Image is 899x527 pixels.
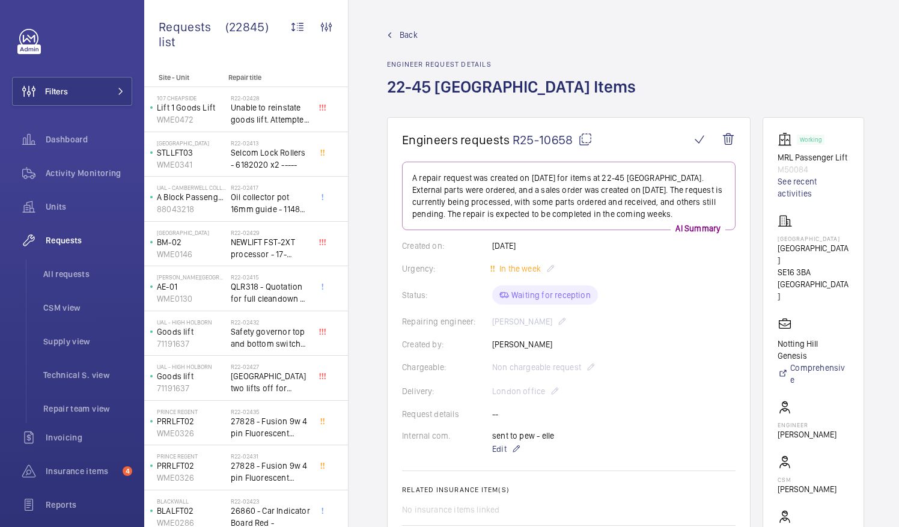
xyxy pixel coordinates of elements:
span: Reports [46,499,132,511]
p: WME0326 [157,472,226,484]
h2: R22-02417 [231,184,310,191]
p: Engineer [778,421,837,428]
p: WME0472 [157,114,226,126]
h2: R22-02429 [231,229,310,236]
p: BM-02 [157,236,226,248]
p: CSM [778,476,837,483]
p: STLLFT03 [157,147,226,159]
p: [PERSON_NAME] [778,483,837,495]
span: 27828 - Fusion 9w 4 pin Fluorescent Lamp / Bulb - Used on Prince regent lift No2 car top test con... [231,460,310,484]
img: elevator.svg [778,132,797,147]
p: A Block Passenger Lift 2 (B) L/H [157,191,226,203]
h2: R22-02415 [231,273,310,281]
p: UAL - High Holborn [157,318,226,326]
p: Goods lift [157,326,226,338]
p: PRRLFT02 [157,460,226,472]
h2: R22-02413 [231,139,310,147]
p: Repair title [228,73,308,82]
span: Edit [492,443,507,455]
p: Blackwall [157,498,226,505]
p: Site - Unit [144,73,224,82]
h2: Engineer request details [387,60,643,69]
span: 4 [123,466,132,476]
span: Invoicing [46,431,132,443]
button: Filters [12,77,132,106]
span: NEWLIFT FST-2XT processor - 17-02000003 1021,00 euros x1 [231,236,310,260]
p: Lift 1 Goods Lift [157,102,226,114]
span: Requests [46,234,132,246]
span: Selcom Lock Rollers - 6182020 x2 ----- [231,147,310,171]
p: 71191637 [157,382,226,394]
p: [GEOGRAPHIC_DATA] [157,139,226,147]
h2: R22-02432 [231,318,310,326]
span: Units [46,201,132,213]
a: Comprehensive [778,362,849,386]
p: MRL Passenger Lift [778,151,849,163]
p: [PERSON_NAME] [778,428,837,440]
p: AE-01 [157,281,226,293]
span: QLR318 - Quotation for full cleandown of lift and motor room at, Workspace, [PERSON_NAME][GEOGRAP... [231,281,310,305]
p: WME0146 [157,248,226,260]
span: All requests [43,268,132,280]
p: [PERSON_NAME][GEOGRAPHIC_DATA] [157,273,226,281]
p: Goods lift [157,370,226,382]
span: 27828 - Fusion 9w 4 pin Fluorescent Lamp / Bulb - Used on Prince regent lift No2 car top test con... [231,415,310,439]
p: Prince Regent [157,408,226,415]
p: UAL - Camberwell College of Arts [157,184,226,191]
span: Dashboard [46,133,132,145]
span: Repair team view [43,403,132,415]
p: PRRLFT02 [157,415,226,427]
span: [GEOGRAPHIC_DATA] two lifts off for safety governor rope switches at top and bottom. Immediate de... [231,370,310,394]
p: WME0326 [157,427,226,439]
p: Working [800,138,821,142]
span: Oil collector pot 16mm guide - 11482 x2 [231,191,310,215]
span: Engineers requests [402,132,510,147]
h2: R22-02428 [231,94,310,102]
span: Filters [45,85,68,97]
span: Safety governor top and bottom switches not working from an immediate defect. Lift passenger lift... [231,326,310,350]
a: See recent activities [778,175,849,200]
p: [GEOGRAPHIC_DATA] [778,242,849,266]
h2: R22-02435 [231,408,310,415]
p: SE16 3BA [GEOGRAPHIC_DATA] [778,266,849,302]
span: Insurance items [46,465,118,477]
span: Requests list [159,19,225,49]
h1: 22-45 [GEOGRAPHIC_DATA] Items [387,76,643,117]
span: Unable to reinstate goods lift. Attempted to swap control boards with PL2, no difference. Technic... [231,102,310,126]
h2: R22-02423 [231,498,310,505]
p: [GEOGRAPHIC_DATA] [157,229,226,236]
p: 71191637 [157,338,226,350]
span: R25-10658 [513,132,593,147]
p: 88043218 [157,203,226,215]
span: Technical S. view [43,369,132,381]
p: 107 Cheapside [157,94,226,102]
p: M50084 [778,163,849,175]
span: Supply view [43,335,132,347]
span: CSM view [43,302,132,314]
p: A repair request was created on [DATE] for items at 22-45 [GEOGRAPHIC_DATA]. External parts were ... [412,172,725,220]
p: Notting Hill Genesis [778,338,849,362]
p: BLALFT02 [157,505,226,517]
h2: Related insurance item(s) [402,486,736,494]
span: Back [400,29,418,41]
p: [GEOGRAPHIC_DATA] [778,235,849,242]
p: Prince Regent [157,452,226,460]
p: UAL - High Holborn [157,363,226,370]
span: Activity Monitoring [46,167,132,179]
h2: R22-02431 [231,452,310,460]
h2: R22-02427 [231,363,310,370]
p: AI Summary [671,222,725,234]
p: WME0341 [157,159,226,171]
p: WME0130 [157,293,226,305]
